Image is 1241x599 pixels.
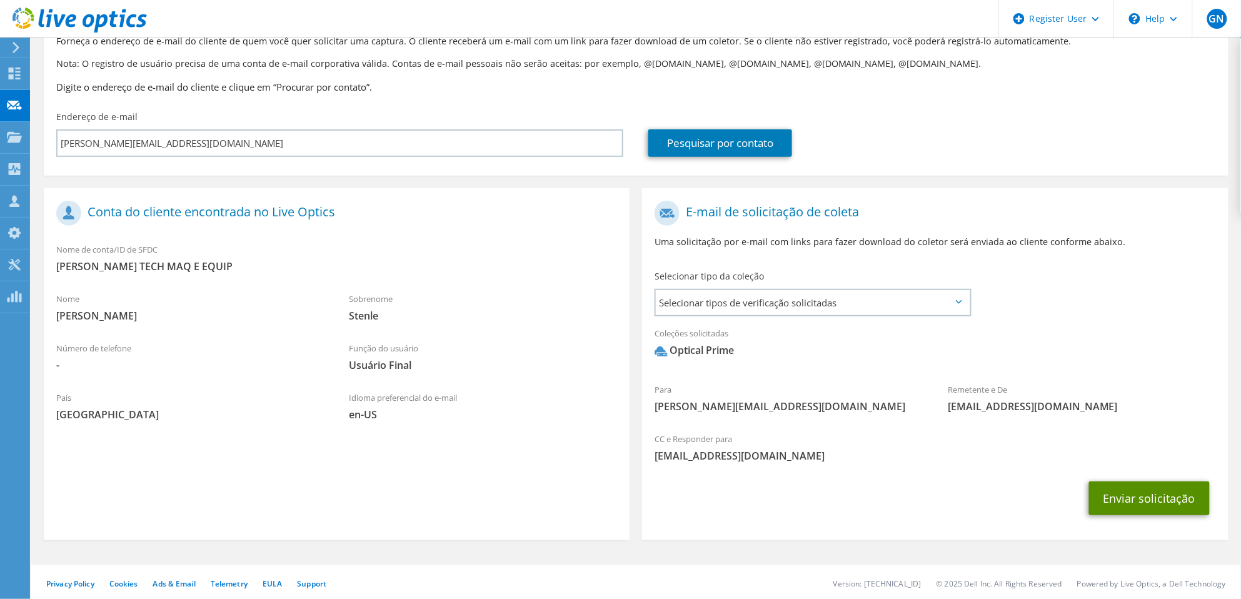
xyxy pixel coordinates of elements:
[642,426,1228,469] div: CC e Responder para
[833,578,922,589] li: Version: [TECHNICAL_ID]
[44,385,337,428] div: País
[935,376,1228,420] div: Remetente e De
[655,449,1215,463] span: [EMAIL_ADDRESS][DOMAIN_NAME]
[211,578,248,589] a: Telemetry
[297,578,326,589] a: Support
[656,290,970,315] span: Selecionar tipos de verificação solicitadas
[44,286,337,329] div: Nome
[56,259,617,273] span: [PERSON_NAME] TECH MAQ E EQUIP
[655,201,1209,226] h1: E-mail de solicitação de coleta
[948,400,1216,413] span: [EMAIL_ADDRESS][DOMAIN_NAME]
[648,129,792,157] a: Pesquisar por contato
[655,270,764,283] label: Selecionar tipo da coleção
[349,309,618,323] span: Stenle
[1089,481,1210,515] button: Enviar solicitação
[56,408,324,421] span: [GEOGRAPHIC_DATA]
[56,309,324,323] span: [PERSON_NAME]
[655,235,1215,249] p: Uma solicitação por e-mail com links para fazer download do coletor será enviada ao cliente confo...
[153,578,196,589] a: Ads & Email
[263,578,282,589] a: EULA
[349,408,618,421] span: en-US
[655,400,923,413] span: [PERSON_NAME][EMAIL_ADDRESS][DOMAIN_NAME]
[642,320,1228,370] div: Coleções solicitadas
[1207,9,1227,29] span: GN
[655,343,734,358] div: Optical Prime
[46,578,94,589] a: Privacy Policy
[56,57,1216,71] p: Nota: O registro de usuário precisa de uma conta de e-mail corporativa válida. Contas de e-mail p...
[642,376,935,420] div: Para
[56,111,138,123] label: Endereço de e-mail
[1077,578,1226,589] li: Powered by Live Optics, a Dell Technology
[56,80,1216,94] h3: Digite o endereço de e-mail do cliente e clique em “Procurar por contato”.
[56,201,611,226] h1: Conta do cliente encontrada no Live Optics
[56,34,1216,48] p: Forneça o endereço de e-mail do cliente de quem você quer solicitar uma captura. O cliente recebe...
[56,358,324,372] span: -
[337,385,630,428] div: Idioma preferencial do e-mail
[44,236,630,279] div: Nome de conta/ID de SFDC
[337,335,630,378] div: Função do usuário
[109,578,138,589] a: Cookies
[937,578,1062,589] li: © 2025 Dell Inc. All Rights Reserved
[349,358,618,372] span: Usuário Final
[44,335,337,378] div: Número de telefone
[337,286,630,329] div: Sobrenome
[1129,13,1140,24] svg: \n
